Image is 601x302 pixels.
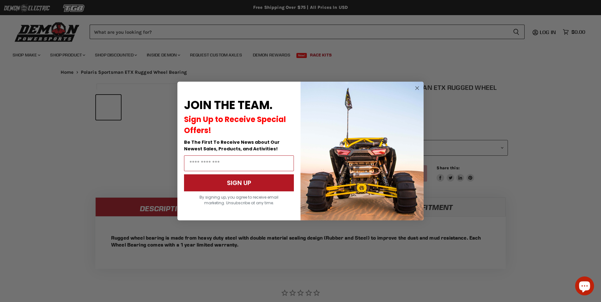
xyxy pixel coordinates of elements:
span: Sign Up to Receive Special Offers! [184,114,286,136]
img: a9095488-b6e7-41ba-879d-588abfab540b.jpeg [300,82,424,220]
span: By signing up, you agree to receive email marketing. Unsubscribe at any time. [199,195,278,206]
input: Email Address [184,155,294,171]
span: Be The First To Receive News about Our Newest Sales, Products, and Activities! [184,139,280,152]
button: Close dialog [413,84,421,92]
button: SIGN UP [184,174,294,191]
inbox-online-store-chat: Shopify online store chat [573,276,596,297]
span: JOIN THE TEAM. [184,97,272,113]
